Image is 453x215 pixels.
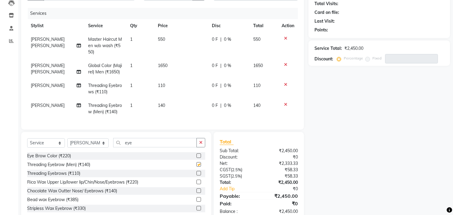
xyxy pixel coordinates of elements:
span: | [220,36,222,43]
span: 0 % [224,102,231,109]
span: 1 [130,83,132,88]
span: CGST [220,167,231,172]
div: Rica Wax Upper Lip/lower lip/Chin/Nose/Eyebrows (₹220) [27,179,138,185]
th: Action [278,19,298,33]
div: Total Visits: [314,1,338,7]
div: ₹2,450.00 [259,208,303,215]
span: 1 [130,63,132,68]
div: Total: [215,179,259,186]
span: 0 % [224,36,231,43]
div: Discount: [314,56,333,62]
label: Percentage [344,56,363,61]
span: [PERSON_NAME] [PERSON_NAME] [31,37,65,48]
span: Threading Eyebrow (Men) (₹140) [88,103,122,114]
span: 140 [254,103,261,108]
th: Stylist [27,19,85,33]
div: ₹58.33 [259,167,303,173]
th: Service [85,19,127,33]
span: 2.5% [232,174,241,178]
div: Threading Eyebrow (Men) (₹140) [27,162,90,168]
span: SGST [220,173,231,179]
label: Fixed [372,56,381,61]
span: [PERSON_NAME] [31,83,65,88]
div: ₹2,333.33 [259,160,303,167]
span: 0 % [224,63,231,69]
div: ₹58.33 [259,173,303,179]
a: Add Tip [215,186,266,192]
span: | [220,82,222,89]
span: | [220,63,222,69]
span: 0 % [224,82,231,89]
span: 110 [254,83,261,88]
span: 0 F [212,82,218,89]
div: Balance : [215,208,259,215]
div: ₹0 [259,154,303,160]
div: ₹2,450.00 [344,45,363,52]
span: | [220,102,222,109]
div: Bead wax Eyebrow (₹385) [27,197,78,203]
div: ₹2,450.00 [259,148,303,154]
div: Payable: [215,192,259,200]
div: Threading Eyebrows (₹110) [27,170,80,177]
th: Qty [126,19,154,33]
div: ₹2,450.00 [259,179,303,186]
span: Total [220,139,234,145]
div: ₹0 [259,200,303,207]
span: 110 [158,83,165,88]
div: ₹2,450.00 [259,192,303,200]
span: Master Haircut Men w/o wash (₹550) [88,37,122,55]
div: ₹0 [266,186,303,192]
div: Card on file: [314,9,339,16]
span: [PERSON_NAME] [PERSON_NAME] [31,63,65,75]
th: Total [250,19,278,33]
div: Last Visit: [314,18,335,24]
span: 550 [254,37,261,42]
input: Search or Scan [113,138,197,147]
span: 0 F [212,63,218,69]
span: 2.5% [232,167,241,172]
th: Disc [208,19,250,33]
div: Sub Total: [215,148,259,154]
div: Eye Brow Color (₹220) [27,153,71,159]
div: ( ) [215,167,259,173]
span: 1 [130,37,132,42]
span: 1650 [254,63,263,68]
div: Points: [314,27,328,33]
span: 140 [158,103,165,108]
div: Stripless Wax Eyebrow (₹330) [27,205,86,212]
div: Paid: [215,200,259,207]
span: [PERSON_NAME] [31,103,65,108]
div: Discount: [215,154,259,160]
span: 0 F [212,36,218,43]
div: Chocolate Wax Outter Nose/ Eyebrows (₹140) [27,188,117,194]
span: 1 [130,103,132,108]
th: Price [154,19,208,33]
span: Threading Eyebrows (₹110) [88,83,122,95]
span: 1650 [158,63,167,68]
div: Net: [215,160,259,167]
div: Service Total: [314,45,342,52]
span: Global Color (Majirel) Men (₹1650) [88,63,122,75]
div: ( ) [215,173,259,179]
span: 0 F [212,102,218,109]
div: Services [28,8,302,19]
span: 550 [158,37,165,42]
